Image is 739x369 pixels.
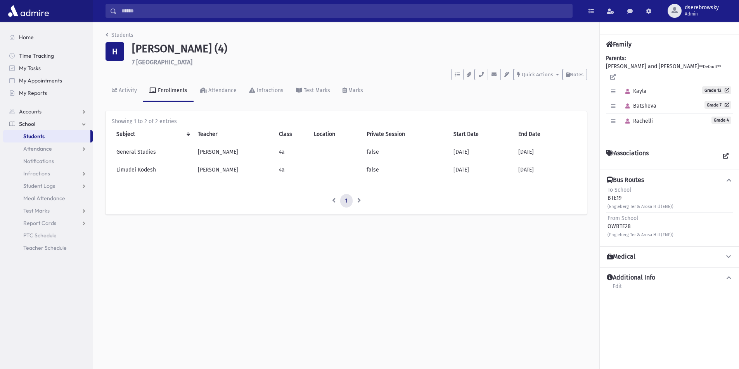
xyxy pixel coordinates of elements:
[106,80,143,102] a: Activity
[362,161,449,178] td: false
[3,180,93,192] a: Student Logs
[607,215,638,221] span: From School
[132,58,587,66] h6: 7 [GEOGRAPHIC_DATA]
[19,52,54,59] span: Time Tracking
[255,87,284,94] div: Infractions
[3,105,93,118] a: Accounts
[606,54,733,137] div: [PERSON_NAME] and [PERSON_NAME]
[19,120,35,127] span: School
[193,143,275,161] td: [PERSON_NAME]
[3,74,93,87] a: My Appointments
[112,161,193,178] td: Limudei Kodesh
[362,125,449,143] th: Private Session
[19,89,47,96] span: My Reports
[711,117,731,124] span: Grade 4
[3,142,93,155] a: Attendance
[606,55,626,62] b: Parents:
[23,232,57,239] span: PTC Schedule
[290,80,336,102] a: Test Marks
[336,80,369,102] a: Marks
[143,80,194,102] a: Enrollments
[3,118,93,130] a: School
[23,133,45,140] span: Students
[362,143,449,161] td: false
[622,103,656,109] span: Batsheva
[243,80,290,102] a: Infractions
[106,32,133,38] a: Students
[302,87,330,94] div: Test Marks
[112,143,193,161] td: General Studies
[3,155,93,167] a: Notifications
[19,108,42,115] span: Accounts
[607,232,673,237] small: (Engleberg Ter & Arosa Hill (ENE))
[309,125,362,143] th: Location
[607,274,655,282] h4: Additional Info
[570,72,583,77] span: Notes
[23,244,67,251] span: Teacher Schedule
[274,125,309,143] th: Class
[514,125,581,143] th: End Date
[6,3,51,19] img: AdmirePro
[23,182,55,189] span: Student Logs
[23,158,54,165] span: Notifications
[607,176,644,184] h4: Bus Routes
[274,161,309,178] td: 4a
[23,170,50,177] span: Infractions
[3,31,93,43] a: Home
[449,161,514,178] td: [DATE]
[112,117,581,125] div: Showing 1 to 2 of 2 entries
[3,217,93,229] a: Report Cards
[19,65,41,72] span: My Tasks
[3,229,93,242] a: PTC Schedule
[117,4,572,18] input: Search
[622,88,647,94] span: Kayla
[3,192,93,204] a: Meal Attendance
[23,195,65,202] span: Meal Attendance
[3,167,93,180] a: Infractions
[19,77,62,84] span: My Appointments
[562,69,587,80] button: Notes
[193,161,275,178] td: [PERSON_NAME]
[449,143,514,161] td: [DATE]
[23,145,52,152] span: Attendance
[606,149,649,163] h4: Associations
[23,220,56,227] span: Report Cards
[514,69,562,80] button: Quick Actions
[106,42,124,61] div: H
[3,130,90,142] a: Students
[3,50,93,62] a: Time Tracking
[607,253,635,261] h4: Medical
[702,86,731,94] a: Grade 12
[347,87,363,94] div: Marks
[340,194,353,208] a: 1
[193,125,275,143] th: Teacher
[606,41,632,48] h4: Family
[522,72,553,77] span: Quick Actions
[117,87,137,94] div: Activity
[106,31,133,42] nav: breadcrumb
[156,87,187,94] div: Enrollments
[3,87,93,99] a: My Reports
[194,80,243,102] a: Attendance
[607,187,631,193] span: To School
[607,214,673,239] div: OWBTE28
[3,62,93,74] a: My Tasks
[704,101,731,109] a: Grade 7
[449,125,514,143] th: Start Date
[207,87,237,94] div: Attendance
[19,34,34,41] span: Home
[607,204,673,209] small: (Engleberg Ter & Arosa Hill (ENE))
[3,242,93,254] a: Teacher Schedule
[622,118,653,124] span: Rachelli
[607,186,673,210] div: BTE19
[3,204,93,217] a: Test Marks
[685,11,719,17] span: Admin
[685,5,719,11] span: dserebrowsky
[274,143,309,161] td: 4a
[514,143,581,161] td: [DATE]
[23,207,50,214] span: Test Marks
[606,274,733,282] button: Additional Info
[719,149,733,163] a: View all Associations
[606,253,733,261] button: Medical
[514,161,581,178] td: [DATE]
